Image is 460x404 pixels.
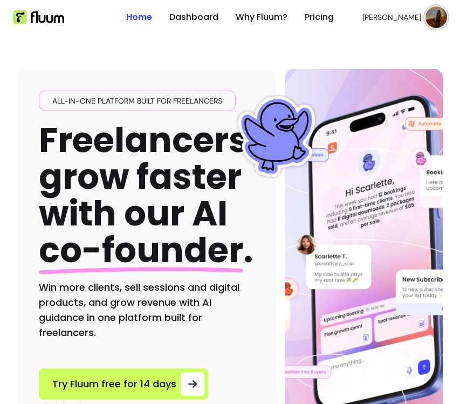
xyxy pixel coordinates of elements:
[305,11,334,24] a: Pricing
[236,96,317,177] img: Fluum Duck sticker
[13,10,64,24] img: Fluum Logo
[52,376,176,392] span: Try Fluum free for 14 days
[362,6,447,28] button: avatar[PERSON_NAME]
[48,95,226,106] span: All-in-one platform built for freelancers
[39,122,253,269] h1: Freelancers grow faster with our AI .
[39,226,243,274] span: co-founder
[169,11,218,24] a: Dashboard
[39,368,208,400] a: Try Fluum free for 14 days
[126,11,152,24] a: Home
[362,12,421,23] span: [PERSON_NAME]
[236,11,287,24] a: Why Fluum?
[425,6,447,28] img: avatar
[39,280,255,340] h2: Win more clients, sell sessions and digital products, and grow revenue with AI guidance in one pl...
